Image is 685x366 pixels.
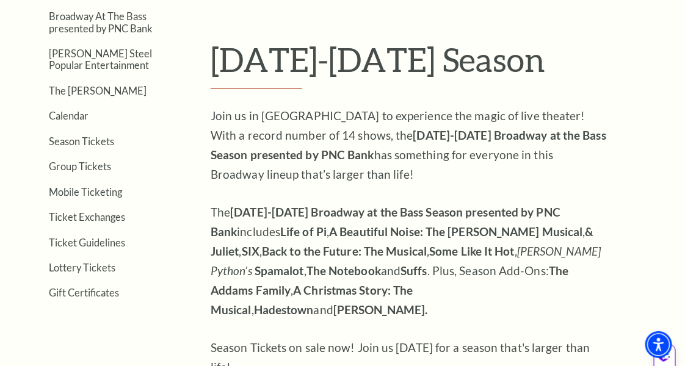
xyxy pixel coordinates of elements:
strong: SIX [242,244,259,258]
strong: The Notebook [306,264,381,278]
strong: Suffs [400,264,427,278]
strong: A Christmas Story: The Musical [211,283,413,317]
a: Broadway At The Bass presented by PNC Bank [49,10,153,34]
a: Lottery Tickets [49,262,115,273]
a: Mobile Ticketing [49,186,122,198]
strong: [PERSON_NAME]. [333,303,427,317]
p: The includes , , , , , , , and . Plus, Season Add-Ons: , , and [211,203,607,320]
h1: [DATE]-[DATE] Season [211,40,673,90]
strong: A Beautiful Noise: The [PERSON_NAME] Musical [329,224,582,239]
strong: [DATE]-[DATE] Broadway at the Bass Season presented by PNC Bank [211,205,560,239]
a: Gift Certificates [49,287,119,298]
strong: Hadestown [254,303,314,317]
strong: Back to the Future: The Musical [262,244,427,258]
a: Season Tickets [49,135,114,147]
strong: Spamalot [255,264,304,278]
a: [PERSON_NAME] Steel Popular Entertainment [49,48,152,71]
a: Ticket Guidelines [49,237,125,248]
a: Group Tickets [49,160,111,172]
div: Accessibility Menu [645,331,672,358]
strong: Some Like It Hot [429,244,515,258]
a: Calendar [49,110,89,121]
strong: Life of Pi [280,224,327,239]
a: The [PERSON_NAME] [49,85,147,96]
p: Join us in [GEOGRAPHIC_DATA] to experience the magic of live theater! With a record number of 14 ... [211,106,607,184]
a: Ticket Exchanges [49,211,125,223]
